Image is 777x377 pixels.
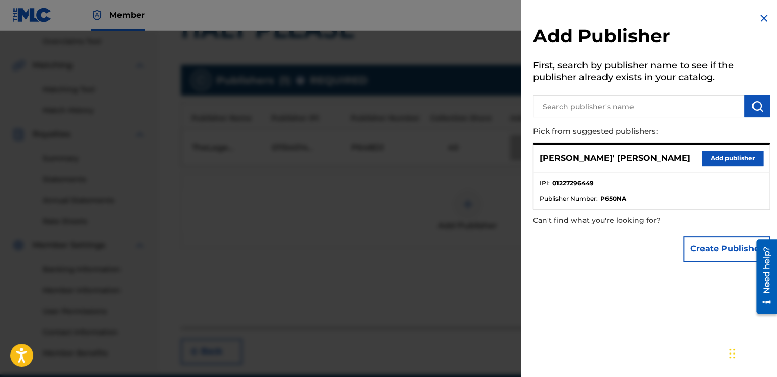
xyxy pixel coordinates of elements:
span: IPI : [540,179,550,188]
strong: 01227296449 [552,179,594,188]
span: Member [109,9,145,21]
button: Add publisher [702,151,763,166]
h2: Add Publisher [533,25,770,51]
h5: First, search by publisher name to see if the publisher already exists in your catalog. [533,57,770,89]
p: Pick from suggested publishers: [533,121,712,143]
button: Create Publisher [683,236,770,262]
p: [PERSON_NAME]' [PERSON_NAME] [540,152,690,164]
iframe: Chat Widget [726,328,777,377]
img: MLC Logo [12,8,52,22]
p: Can't find what you're looking for? [533,210,712,231]
input: Search publisher's name [533,95,744,117]
iframe: Resource Center [748,235,777,318]
img: Top Rightsholder [91,9,103,21]
span: Publisher Number : [540,194,598,203]
strong: P650NA [600,194,626,203]
div: Drag [729,338,735,369]
img: Search Works [751,100,763,112]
